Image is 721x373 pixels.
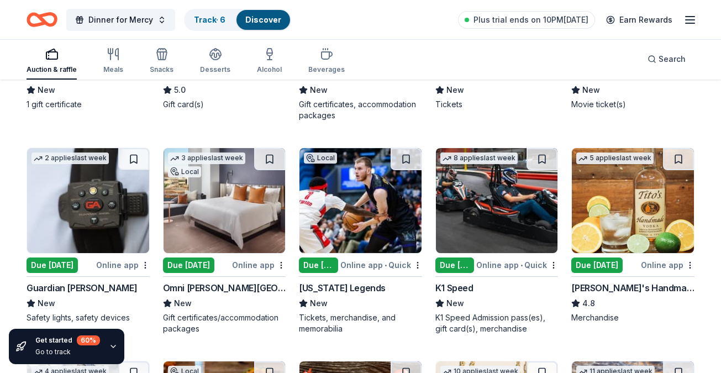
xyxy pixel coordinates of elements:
[582,297,595,310] span: 4.8
[163,148,286,334] a: Image for Omni Barton Creek Resort & Spa 3 applieslast weekLocalDue [DATE]Online appOmni [PERSON_...
[299,312,422,334] div: Tickets, merchandise, and memorabilia
[77,335,100,345] div: 60 %
[436,148,558,253] img: Image for K1 Speed
[96,258,150,272] div: Online app
[66,9,175,31] button: Dinner for Mercy
[31,153,109,164] div: 2 applies last week
[435,312,559,334] div: K1 Speed Admission pass(es), gift card(s), merchandise
[582,83,600,97] span: New
[150,65,173,74] div: Snacks
[571,281,694,295] div: [PERSON_NAME]'s Handmade Vodka
[174,83,186,97] span: 5.0
[168,153,245,164] div: 3 applies last week
[435,148,559,334] a: Image for K1 Speed8 applieslast weekDue [DATE]Online app•QuickK1 SpeedNewK1 Speed Admission pass(...
[571,148,694,323] a: Image for Tito's Handmade Vodka5 applieslast weekDue [DATE]Online app[PERSON_NAME]'s Handmade Vod...
[27,281,137,295] div: Guardian [PERSON_NAME]
[571,312,694,323] div: Merchandise
[103,65,123,74] div: Meals
[174,297,192,310] span: New
[194,15,225,24] a: Track· 6
[27,258,78,273] div: Due [DATE]
[257,43,282,80] button: Alcohol
[520,261,523,270] span: •
[257,65,282,74] div: Alcohol
[27,148,149,253] img: Image for Guardian Angel Device
[184,9,291,31] button: Track· 6Discover
[659,52,686,66] span: Search
[458,11,595,29] a: Plus trial ends on 10PM[DATE]
[299,99,422,121] div: Gift certificates, accommodation packages
[310,83,328,97] span: New
[299,148,422,334] a: Image for Texas LegendsLocalDue [DATE]Online app•Quick[US_STATE] LegendsNewTickets, merchandise, ...
[245,15,281,24] a: Discover
[446,83,464,97] span: New
[163,312,286,334] div: Gift certificates/accommodation packages
[299,281,386,295] div: [US_STATE] Legends
[27,312,150,323] div: Safety lights, safety devices
[88,13,153,27] span: Dinner for Mercy
[639,48,694,70] button: Search
[385,261,387,270] span: •
[164,148,286,253] img: Image for Omni Barton Creek Resort & Spa
[435,281,473,295] div: K1 Speed
[38,83,55,97] span: New
[38,297,55,310] span: New
[150,43,173,80] button: Snacks
[473,13,588,27] span: Plus trial ends on 10PM[DATE]
[446,297,464,310] span: New
[27,7,57,33] a: Home
[571,258,623,273] div: Due [DATE]
[572,148,694,253] img: Image for Tito's Handmade Vodka
[440,153,518,164] div: 8 applies last week
[27,148,150,323] a: Image for Guardian Angel Device2 applieslast weekDue [DATE]Online appGuardian [PERSON_NAME]NewSaf...
[304,153,337,164] div: Local
[308,65,345,74] div: Beverages
[232,258,286,272] div: Online app
[200,43,230,80] button: Desserts
[641,258,694,272] div: Online app
[435,258,475,273] div: Due [DATE]
[299,258,338,273] div: Due [DATE]
[571,99,694,110] div: Movie ticket(s)
[599,10,679,30] a: Earn Rewards
[35,348,100,356] div: Go to track
[163,99,286,110] div: Gift card(s)
[576,153,654,164] div: 5 applies last week
[435,99,559,110] div: Tickets
[168,166,201,177] div: Local
[476,258,558,272] div: Online app Quick
[103,43,123,80] button: Meals
[340,258,422,272] div: Online app Quick
[35,335,100,345] div: Get started
[163,281,286,295] div: Omni [PERSON_NAME][GEOGRAPHIC_DATA]
[200,65,230,74] div: Desserts
[310,297,328,310] span: New
[27,65,77,74] div: Auction & raffle
[299,148,422,253] img: Image for Texas Legends
[163,258,214,273] div: Due [DATE]
[308,43,345,80] button: Beverages
[27,99,150,110] div: 1 gift certificate
[27,43,77,80] button: Auction & raffle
